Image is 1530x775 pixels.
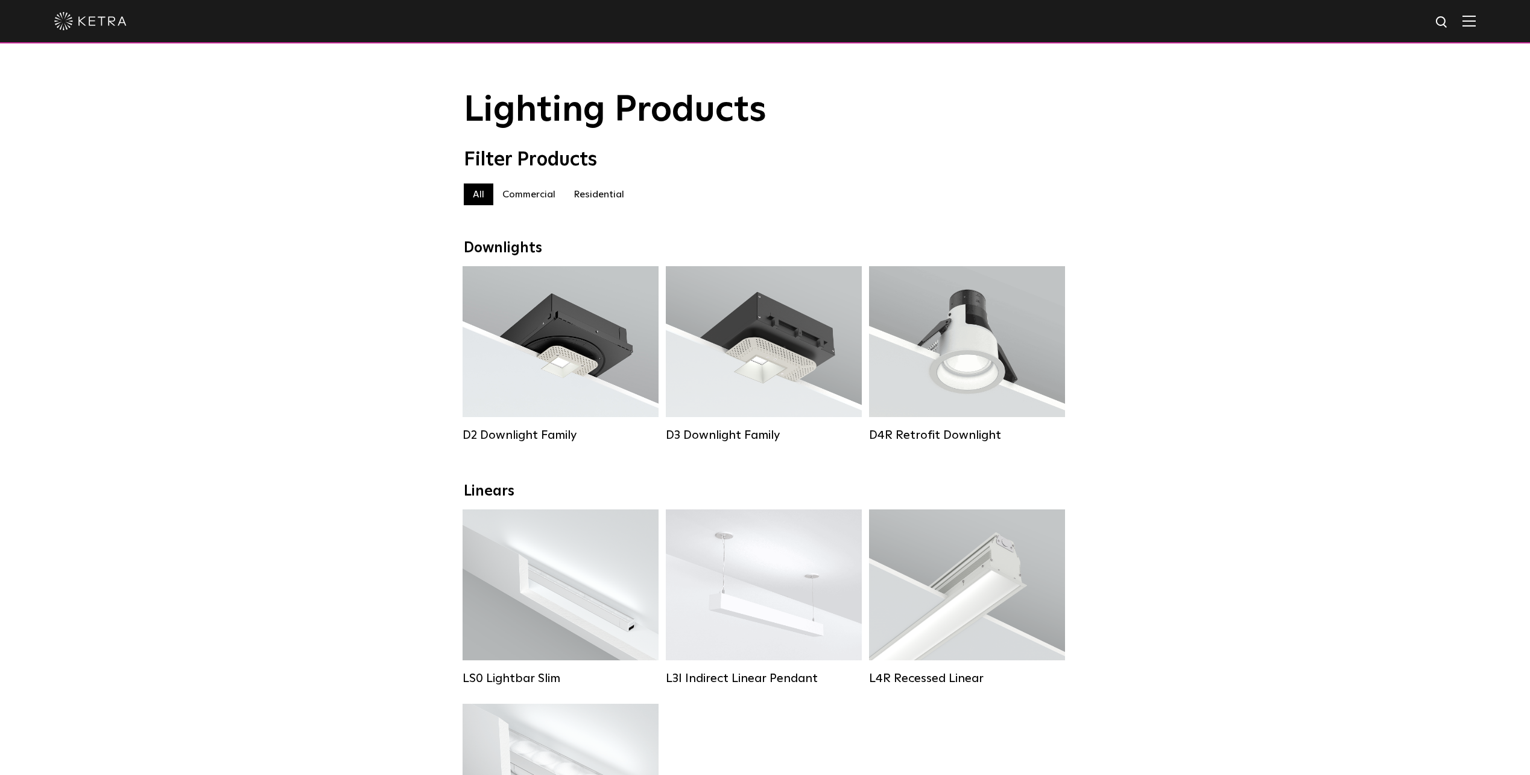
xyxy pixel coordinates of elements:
[666,671,862,686] div: L3I Indirect Linear Pendant
[464,92,767,129] span: Lighting Products
[1435,15,1450,30] img: search icon
[666,509,862,686] a: L3I Indirect Linear Pendant Lumen Output:400 / 600 / 800 / 1000Housing Colors:White / BlackContro...
[464,240,1067,257] div: Downlights
[869,266,1065,442] a: D4R Retrofit Downlight Lumen Output:800Colors:White / BlackBeam Angles:15° / 25° / 40° / 60°Watta...
[564,183,633,205] label: Residential
[464,483,1067,500] div: Linears
[464,148,1067,171] div: Filter Products
[463,671,659,686] div: LS0 Lightbar Slim
[666,428,862,442] div: D3 Downlight Family
[869,509,1065,686] a: L4R Recessed Linear Lumen Output:400 / 600 / 800 / 1000Colors:White / BlackControl:Lutron Clear C...
[463,428,659,442] div: D2 Downlight Family
[869,671,1065,686] div: L4R Recessed Linear
[493,183,564,205] label: Commercial
[463,266,659,442] a: D2 Downlight Family Lumen Output:1200Colors:White / Black / Gloss Black / Silver / Bronze / Silve...
[666,266,862,442] a: D3 Downlight Family Lumen Output:700 / 900 / 1100Colors:White / Black / Silver / Bronze / Paintab...
[54,12,127,30] img: ketra-logo-2019-white
[463,509,659,686] a: LS0 Lightbar Slim Lumen Output:200 / 350Colors:White / BlackControl:X96 Controller
[464,183,493,205] label: All
[1462,15,1476,27] img: Hamburger%20Nav.svg
[869,428,1065,442] div: D4R Retrofit Downlight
